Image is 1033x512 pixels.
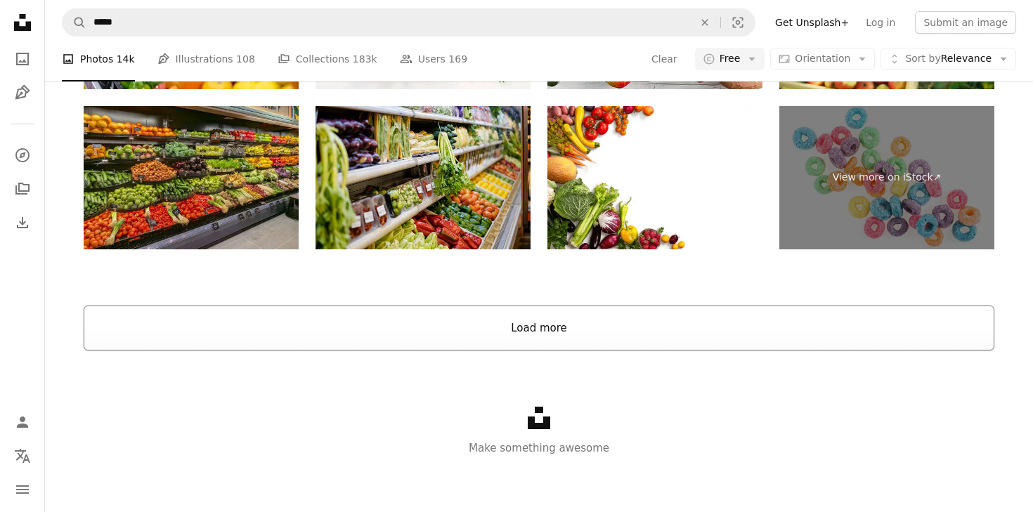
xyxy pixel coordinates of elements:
a: Home — Unsplash [8,8,37,39]
a: Collections 183k [278,37,377,81]
form: Find visuals sitewide [62,8,755,37]
button: Menu [8,475,37,504]
span: 183k [353,51,377,67]
img: Colorful Fresh Produce Display in Grocery Store [84,106,299,249]
span: 108 [236,51,255,67]
button: Submit an image [915,11,1016,34]
a: Download History [8,209,37,237]
button: Free [695,48,765,70]
img: Fruits and vegetables for sale in supermarket [316,106,531,249]
a: Get Unsplash+ [767,11,857,34]
button: Search Unsplash [63,9,86,36]
a: Explore [8,141,37,169]
button: Language [8,442,37,470]
button: Visual search [721,9,755,36]
button: Clear [651,48,678,70]
p: Make something awesome [45,440,1033,457]
button: Load more [84,306,994,350]
a: Users 169 [400,37,467,81]
a: Illustrations 108 [157,37,255,81]
span: Sort by [905,53,940,64]
a: Collections [8,175,37,203]
a: Photos [8,45,37,73]
a: Log in / Sign up [8,408,37,436]
a: Log in [857,11,904,34]
img: Healthy eating background [547,106,762,249]
a: View more on iStock↗ [779,106,994,249]
span: Relevance [905,52,992,66]
button: Sort byRelevance [881,48,1016,70]
a: Illustrations [8,79,37,107]
span: 169 [448,51,467,67]
span: Free [720,52,741,66]
button: Clear [689,9,720,36]
span: Orientation [795,53,850,64]
button: Orientation [770,48,875,70]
